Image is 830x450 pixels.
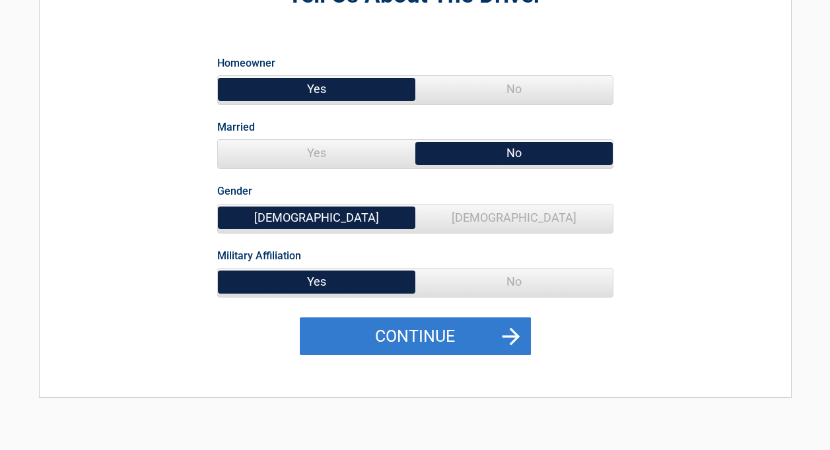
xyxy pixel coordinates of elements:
[415,205,613,231] span: [DEMOGRAPHIC_DATA]
[218,205,415,231] span: [DEMOGRAPHIC_DATA]
[217,247,301,265] label: Military Affiliation
[217,118,255,136] label: Married
[218,76,415,102] span: Yes
[415,76,613,102] span: No
[300,317,531,356] button: Continue
[218,269,415,295] span: Yes
[415,140,613,166] span: No
[218,140,415,166] span: Yes
[217,54,275,72] label: Homeowner
[415,269,613,295] span: No
[217,182,252,200] label: Gender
